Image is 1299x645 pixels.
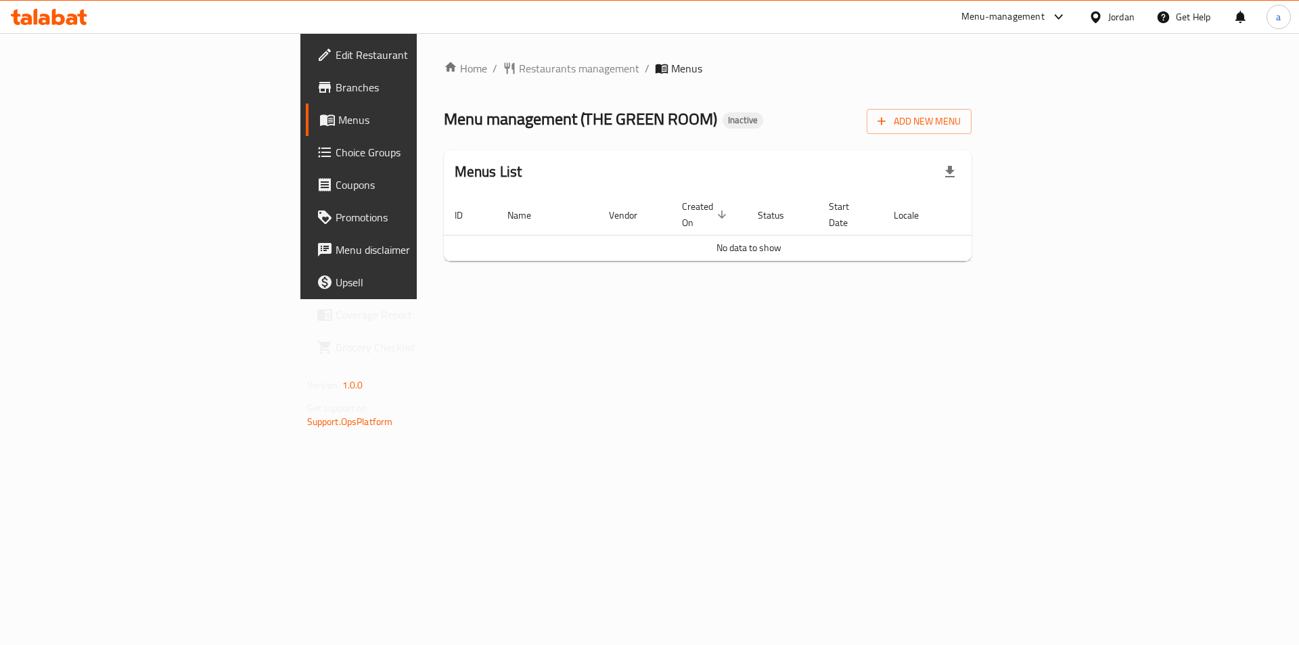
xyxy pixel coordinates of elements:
[342,376,363,394] span: 1.0.0
[455,207,480,223] span: ID
[307,413,393,430] a: Support.OpsPlatform
[336,79,507,95] span: Branches
[307,376,340,394] span: Version:
[723,114,763,126] span: Inactive
[336,177,507,193] span: Coupons
[336,242,507,258] span: Menu disclaimer
[503,60,639,76] a: Restaurants management
[306,331,518,363] a: Grocery Checklist
[519,60,639,76] span: Restaurants management
[336,144,507,160] span: Choice Groups
[444,194,1054,261] table: enhanced table
[444,60,972,76] nav: breadcrumb
[878,113,961,130] span: Add New Menu
[444,104,717,134] span: Menu management ( THE GREEN ROOM )
[338,112,507,128] span: Menus
[306,233,518,266] a: Menu disclaimer
[716,239,781,257] span: No data to show
[1108,9,1135,24] div: Jordan
[1276,9,1281,24] span: a
[306,104,518,136] a: Menus
[455,162,522,182] h2: Menus List
[306,266,518,298] a: Upsell
[671,60,702,76] span: Menus
[507,207,549,223] span: Name
[867,109,972,134] button: Add New Menu
[336,47,507,63] span: Edit Restaurant
[894,207,936,223] span: Locale
[306,71,518,104] a: Branches
[682,198,731,231] span: Created On
[934,156,966,188] div: Export file
[306,39,518,71] a: Edit Restaurant
[829,198,867,231] span: Start Date
[336,209,507,225] span: Promotions
[758,207,802,223] span: Status
[336,339,507,355] span: Grocery Checklist
[961,9,1045,25] div: Menu-management
[306,169,518,201] a: Coupons
[306,136,518,169] a: Choice Groups
[336,307,507,323] span: Coverage Report
[723,112,763,129] div: Inactive
[307,399,369,417] span: Get support on:
[953,194,1054,236] th: Actions
[306,298,518,331] a: Coverage Report
[336,274,507,290] span: Upsell
[645,60,649,76] li: /
[306,201,518,233] a: Promotions
[609,207,655,223] span: Vendor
